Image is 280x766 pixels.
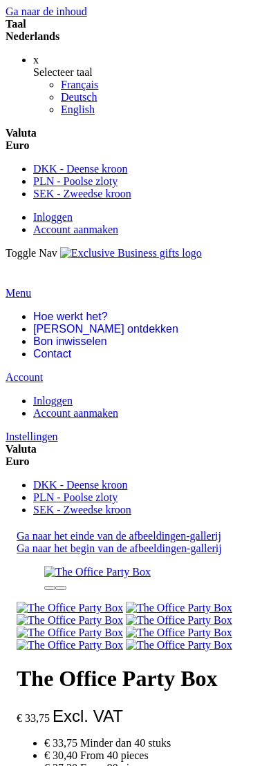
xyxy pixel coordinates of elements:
[44,586,55,590] button: Previous
[33,348,71,360] span: Contact
[44,737,77,749] span: € 33,75
[6,287,31,299] a: Menu
[17,639,123,651] a: The Office Party Box
[33,348,274,360] a: Contact
[61,91,97,103] a: Deutsch
[6,247,57,259] span: Toggle Nav
[61,104,95,115] a: English
[6,127,37,139] span: Valuta
[126,639,232,651] a: The Office Party Box
[33,335,107,348] span: Bon inwisselen
[6,6,87,17] a: Ga naar de inhoud
[6,455,29,467] span: Euro
[6,371,43,383] a: Account
[17,666,218,691] span: The Office Party Box
[44,749,77,761] span: € 30,40
[6,30,59,42] span: Nederlands
[60,247,202,259] img: Exclusive Business gifts logo
[126,602,232,614] img: The Office Party Box
[17,614,123,626] a: The Office Party Box
[53,707,123,725] span: Excl. VAT
[44,749,263,762] li: From 40 pieces
[17,566,263,591] a: The Office Party Box
[61,79,98,90] a: Français
[17,712,50,724] span: € 33,75
[33,479,127,491] a: DKK - Deense kroon
[33,407,118,419] a: Account aanmaken
[33,311,108,323] span: Hoe werkt het?
[126,614,232,626] a: The Office Party Box
[33,335,274,348] a: Bon inwisselen
[17,530,221,542] a: Ga naar het einde van de afbeeldingen-gallerij
[33,163,127,175] a: DKK - Deense kroon
[33,323,178,335] span: [PERSON_NAME] ontdekken
[44,566,151,578] img: The Office Party Box
[6,431,58,442] a: Instellingen
[33,66,274,79] div: Selecteer taal
[17,639,123,651] img: The Office Party Box
[126,614,232,627] img: The Office Party Box
[33,224,118,235] a: Account aanmaken
[33,395,73,406] a: Inloggen
[17,627,123,639] img: The Office Party Box
[126,627,232,639] img: The Office Party Box
[17,614,123,627] img: The Office Party Box
[44,737,263,749] li: Minder dan 40 stuks
[6,443,37,455] span: Valuta
[126,639,232,651] img: The Office Party Box
[55,586,66,590] button: Next
[33,175,118,187] a: PLN - Poolse zloty
[33,211,73,223] a: Inloggen
[17,542,222,554] a: Ga naar het begin van de afbeeldingen-gallerij
[33,54,274,66] div: x
[6,139,29,151] span: Euro
[33,504,131,515] a: SEK - Zweedse kroon
[33,491,118,503] a: PLN - Poolse zloty
[60,247,202,259] a: store logo
[33,188,131,199] a: SEK - Zweedse kroon
[17,602,123,614] img: The Office Party Box
[6,18,26,30] span: Taal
